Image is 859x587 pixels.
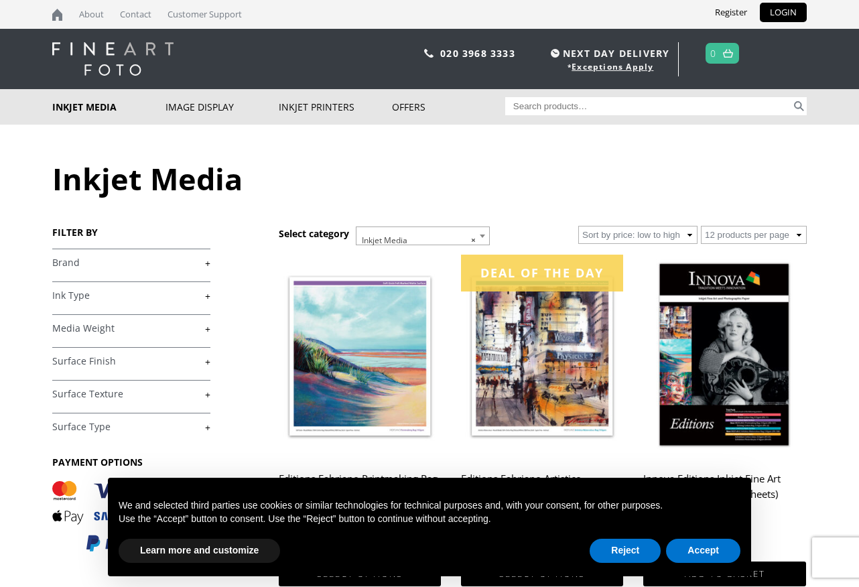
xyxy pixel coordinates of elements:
h3: FILTER BY [52,226,210,239]
span: Inkjet Media [356,226,490,245]
button: Learn more and customize [119,539,280,563]
img: PAYMENT OPTIONS [52,478,186,553]
p: Use the “Accept” button to consent. Use the “Reject” button to continue without accepting. [119,513,740,526]
h2: Innova Editions Inkjet Fine Art Paper Sample Pack (6 Sheets) [643,466,805,520]
span: Inkjet Media [356,227,489,254]
a: Exceptions Apply [572,61,653,72]
img: Innova Editions Inkjet Fine Art Paper Sample Pack (6 Sheets) [643,255,805,458]
a: LOGIN [760,3,807,22]
h4: Ink Type [52,281,210,308]
a: + [52,289,210,302]
a: Image Display [166,89,279,125]
h2: Editions Fabriano Artistico Watercolour Rag 310gsm (IFA-108) [461,466,623,520]
h3: PAYMENT OPTIONS [52,456,210,468]
a: Offers [392,89,505,125]
a: 0 [710,44,716,63]
a: Inkjet Media [52,89,166,125]
h3: Select category [279,227,349,240]
h4: Surface Texture [52,380,210,407]
img: logo-white.svg [52,42,174,76]
img: basket.svg [723,49,733,58]
a: + [52,355,210,368]
img: Editions Fabriano Printmaking Rag 310gsm (IFA-107) [279,255,441,458]
a: Deal of the day Editions Fabriano Artistico Watercolour Rag 310gsm (IFA-108) £6.29 [461,255,623,553]
img: time.svg [551,49,559,58]
select: Shop order [578,226,698,244]
a: + [52,322,210,335]
img: Editions Fabriano Artistico Watercolour Rag 310gsm (IFA-108) [461,255,623,458]
img: phone.svg [424,49,434,58]
input: Search products… [505,97,792,115]
a: Editions Fabriano Printmaking Rag 310gsm (IFA-107) £6.29 [279,255,441,553]
button: Reject [590,539,661,563]
h1: Inkjet Media [52,158,807,199]
h4: Brand [52,249,210,275]
span: × [471,231,476,250]
p: We and selected third parties use cookies or similar technologies for technical purposes and, wit... [119,499,740,513]
button: Accept [666,539,740,563]
a: Register [705,3,757,22]
div: Deal of the day [461,255,623,291]
h2: Editions Fabriano Printmaking Rag 310gsm (IFA-107) [279,466,441,520]
a: + [52,421,210,434]
h4: Surface Type [52,413,210,440]
h4: Surface Finish [52,347,210,374]
span: NEXT DAY DELIVERY [547,46,669,61]
a: Inkjet Printers [279,89,392,125]
a: 020 3968 3333 [440,47,515,60]
h4: Media Weight [52,314,210,341]
a: + [52,388,210,401]
button: Search [791,97,807,115]
a: + [52,257,210,269]
a: Innova Editions Inkjet Fine Art Paper Sample Pack (6 Sheets) £7.99 inc VAT [643,255,805,553]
